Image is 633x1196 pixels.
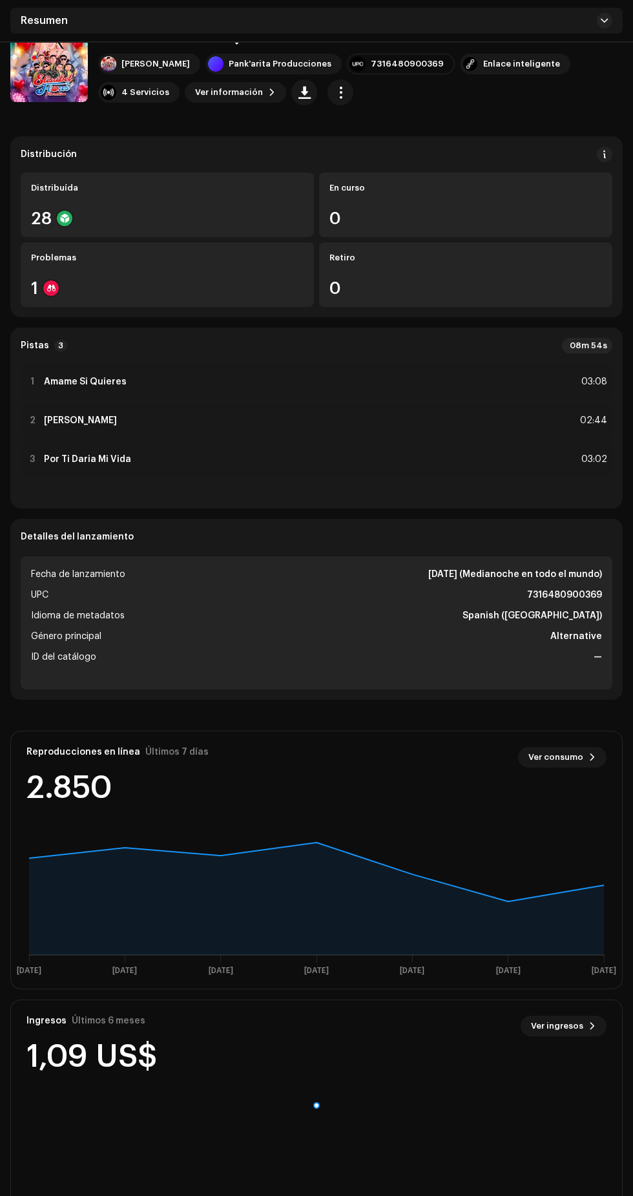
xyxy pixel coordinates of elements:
div: Problemas [31,253,304,263]
button: Ver ingresos [521,1016,607,1036]
div: Pank'arita Producciones [229,59,331,69]
text: [DATE] [112,967,137,975]
div: Reproducciones en línea [26,747,140,757]
div: [PERSON_NAME] [121,59,190,69]
div: Retiro [329,253,602,263]
strong: Spanish ([GEOGRAPHIC_DATA]) [462,608,602,624]
strong: Detalles del lanzamiento [21,532,134,542]
text: [DATE] [592,967,616,975]
strong: Alternative [550,629,602,644]
div: Distribuída [31,183,304,193]
strong: Por Ti Daria Mi Vida [44,454,131,465]
span: UPC [31,587,48,603]
button: Ver información [185,82,286,103]
span: Ver ingresos [531,1013,583,1039]
img: 104028e1-cc6e-43db-82a0-85bcab36ced5 [10,25,88,102]
text: [DATE] [17,967,41,975]
span: ID del catálogo [31,649,96,665]
strong: 7316480900369 [527,587,602,603]
text: [DATE] [496,967,521,975]
strong: [PERSON_NAME] [44,415,117,426]
div: 03:08 [579,374,607,390]
span: Ver información [195,79,263,105]
div: 08m 54s [562,338,612,353]
img: c292073d-f64c-4017-8d46-e2113beef054 [101,56,116,72]
text: [DATE] [400,967,424,975]
button: Ver consumo [518,747,607,768]
text: [DATE] [209,967,233,975]
div: Enlace inteligente [483,59,560,69]
span: Ver consumo [528,744,583,770]
strong: Pistas [21,341,49,351]
div: Distribución [21,149,77,160]
span: Género principal [31,629,101,644]
div: Últimos 6 meses [72,1016,145,1026]
strong: [DATE] (Medianoche en todo el mundo) [428,567,602,582]
div: Últimos 7 días [145,747,209,757]
span: Fecha de lanzamiento [31,567,125,582]
span: Idioma de metadatos [31,608,125,624]
strong: Amame Si Quieres [44,377,127,387]
div: 4 Servicios [121,87,169,98]
div: 7316480900369 [371,59,444,69]
div: En curso [329,183,602,193]
p-badge: 3 [54,340,67,351]
div: Ingresos [26,1016,67,1026]
div: 03:02 [579,452,607,467]
text: [DATE] [304,967,329,975]
span: Resumen [21,16,68,26]
strong: — [594,649,602,665]
div: 02:44 [579,413,607,428]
